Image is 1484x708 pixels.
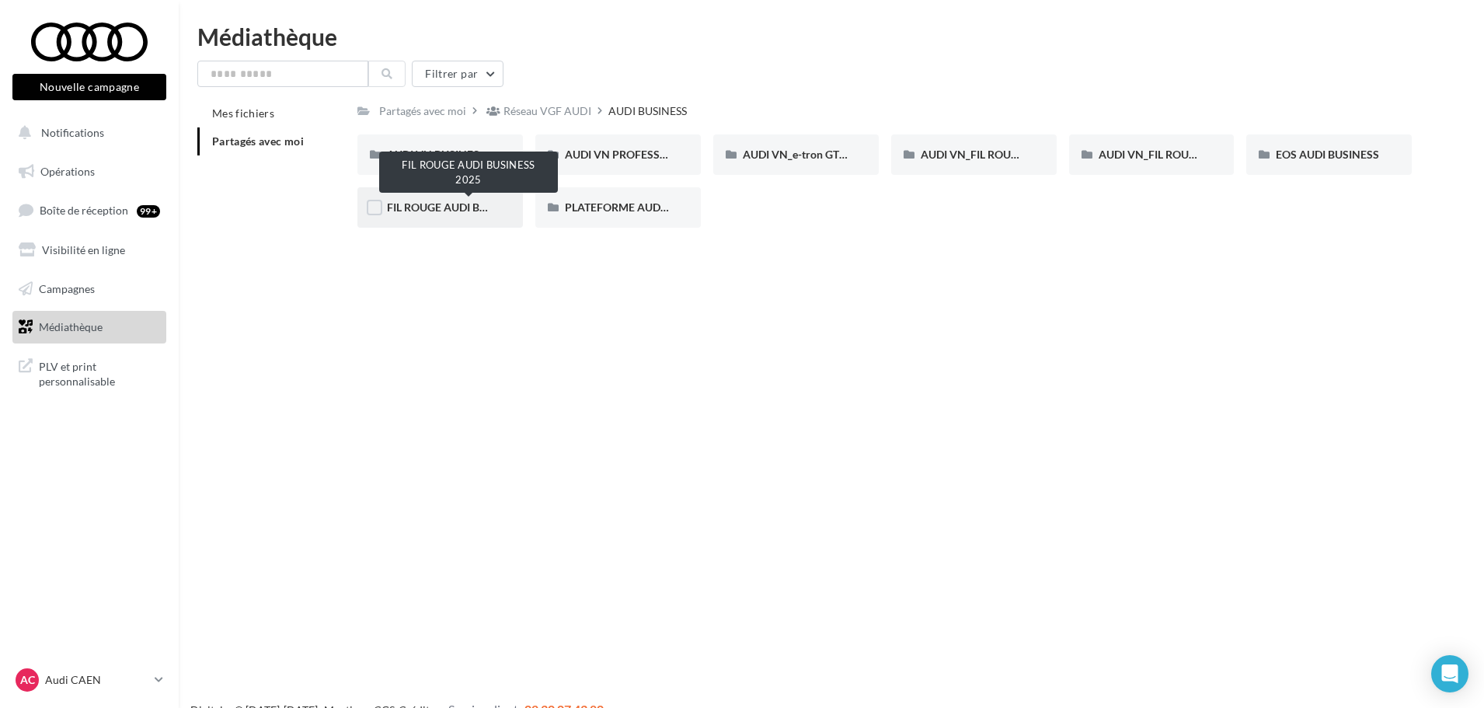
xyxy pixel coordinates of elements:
a: PLV et print personnalisable [9,350,169,396]
span: FIL ROUGE AUDI BUSINESS 2025 [387,201,551,214]
span: AUDI VN PROFESSIONNELS TRANSPORT DE PERSONNES AUDI BUSINESS [565,148,939,161]
a: AC Audi CAEN [12,665,166,695]
button: Notifications [9,117,163,149]
span: Visibilité en ligne [42,243,125,256]
span: Médiathèque [39,320,103,333]
a: Boîte de réception99+ [9,194,169,227]
div: Médiathèque [197,25,1465,48]
button: Nouvelle campagne [12,74,166,100]
div: AUDI BUSINESS [608,103,687,119]
span: AUDI VN_FIL ROUGE_B2B_Q4 [921,148,1069,161]
span: PLATEFORME AUDI BUSINESS [565,201,717,214]
div: Partagés avec moi [379,103,466,119]
a: Médiathèque [9,311,169,344]
div: 99+ [137,205,160,218]
p: Audi CAEN [45,672,148,688]
button: Filtrer par [412,61,503,87]
span: Campagnes [39,281,95,295]
span: Notifications [41,126,104,139]
span: AUDI VN BUSINESS JUIN JPO AUDI BUSINESS [387,148,617,161]
span: Partagés avec moi [212,134,304,148]
a: Opérations [9,155,169,188]
span: AUDI VN_e-tron GT_AUDI BUSINESS [743,148,924,161]
span: AC [20,672,35,688]
a: Visibilité en ligne [9,234,169,267]
span: PLV et print personnalisable [39,356,160,389]
span: Mes fichiers [212,106,274,120]
div: FIL ROUGE AUDI BUSINESS 2025 [379,152,558,193]
span: Opérations [40,165,95,178]
div: Open Intercom Messenger [1431,655,1468,692]
span: EOS AUDI BUSINESS [1276,148,1379,161]
span: Boîte de réception [40,204,128,217]
a: Campagnes [9,273,169,305]
div: Réseau VGF AUDI [503,103,591,119]
span: AUDI VN_FIL ROUGE_SANS OFFRE_AUDI_BUSINESS [1099,148,1360,161]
